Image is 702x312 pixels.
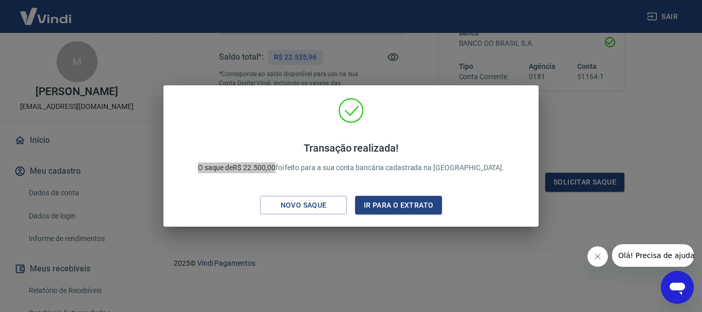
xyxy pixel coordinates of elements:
[355,196,442,215] button: Ir para o extrato
[587,246,608,267] iframe: Fechar mensagem
[198,142,505,154] h4: Transação realizada!
[6,7,86,15] span: Olá! Precisa de ajuda?
[198,142,505,173] p: O saque de R$ 22.500,00 foi feito para a sua conta bancária cadastrada na [GEOGRAPHIC_DATA].
[260,196,347,215] button: Novo saque
[661,271,694,304] iframe: Botão para abrir a janela de mensagens
[612,244,694,267] iframe: Mensagem da empresa
[268,199,339,212] div: Novo saque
